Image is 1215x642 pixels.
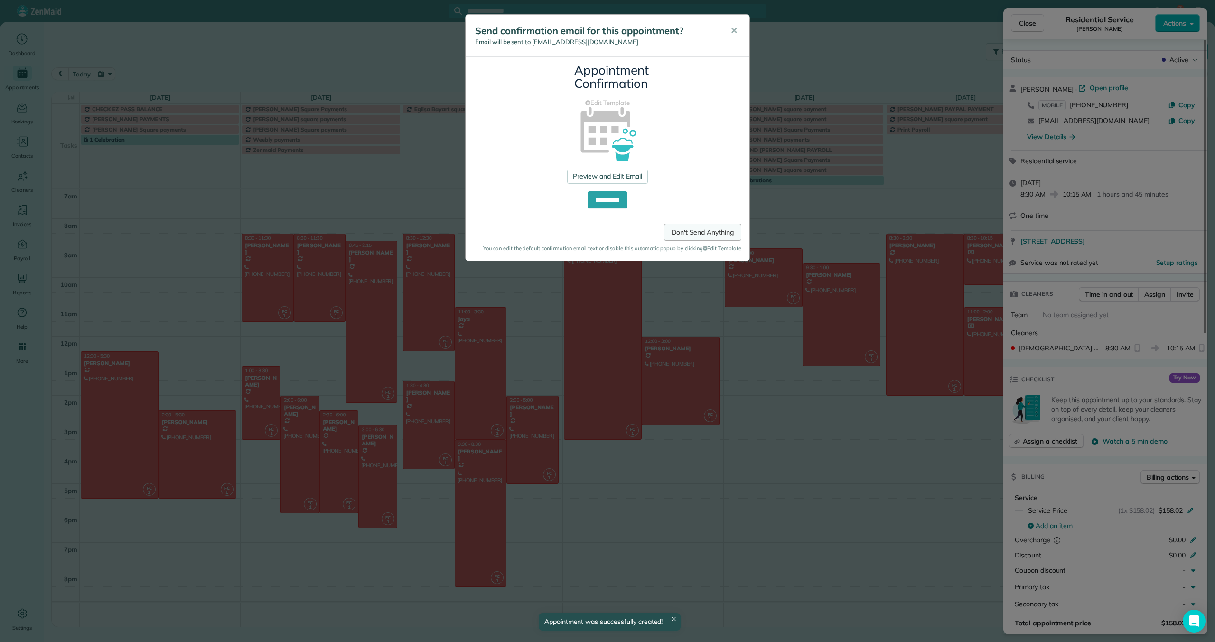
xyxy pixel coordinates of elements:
[730,25,738,36] span: ✕
[475,24,717,38] h5: Send confirmation email for this appointment?
[574,64,641,91] h3: Appointment Confirmation
[567,170,647,184] a: Preview and Edit Email
[539,613,681,631] div: Appointment was successfully created!
[475,38,638,46] span: Email will be sent to [EMAIL_ADDRESS][DOMAIN_NAME]
[1183,610,1206,633] div: Open Intercom Messenger
[565,90,650,175] img: appointment_confirmation_icon-141e34405f88b12ade42628e8c248340957700ab75a12ae832a8710e9b578dc5.png
[473,98,742,108] a: Edit Template
[474,245,741,253] small: You can edit the default confirmation email text or disable this automatic popup by clicking Edit...
[664,224,741,241] a: Don't Send Anything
